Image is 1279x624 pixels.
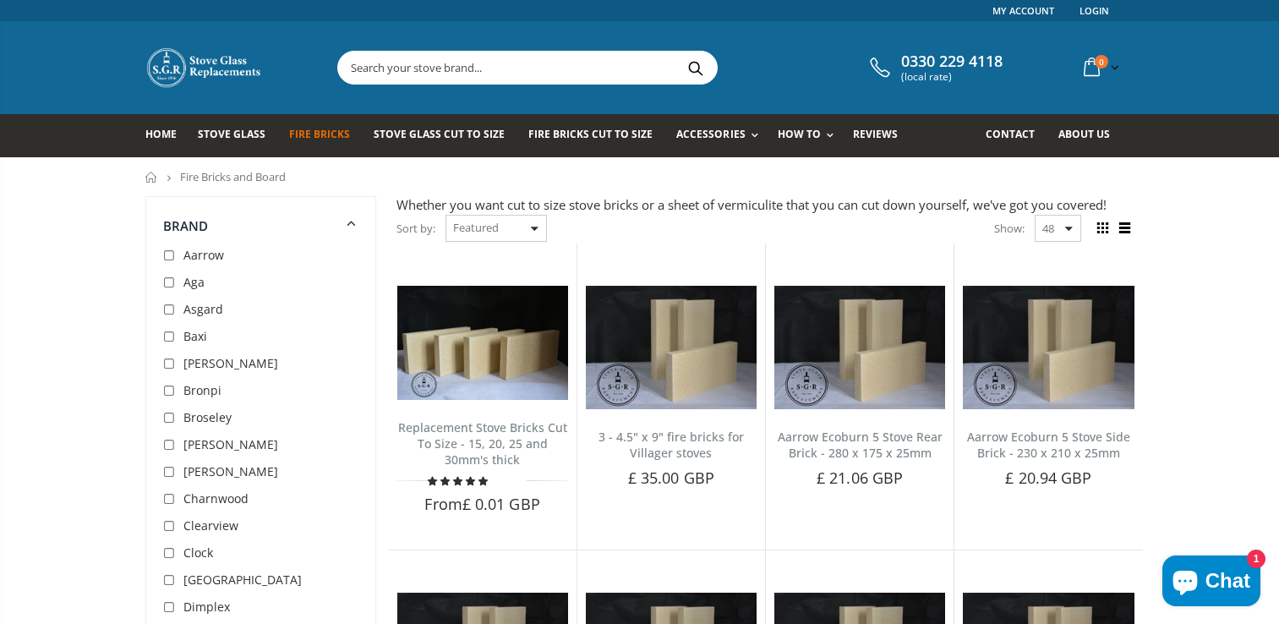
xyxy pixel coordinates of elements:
[180,169,286,184] span: Fire Bricks and Board
[676,114,766,157] a: Accessories
[183,274,205,290] span: Aga
[778,127,821,141] span: How To
[986,127,1035,141] span: Contact
[183,355,278,371] span: [PERSON_NAME]
[338,52,906,84] input: Search your stove brand...
[183,572,302,588] span: [GEOGRAPHIC_DATA]
[374,114,517,157] a: Stove Glass Cut To Size
[967,429,1130,461] a: Aarrow Ecoburn 5 Stove Side Brick - 230 x 210 x 25mm
[1095,55,1108,68] span: 0
[1077,51,1123,84] a: 0
[853,127,898,141] span: Reviews
[145,127,177,141] span: Home
[778,429,943,461] a: Aarrow Ecoburn 5 Stove Rear Brick - 280 x 175 x 25mm
[817,468,903,488] span: £ 21.06 GBP
[1094,219,1112,238] span: Grid view
[677,52,715,84] button: Search
[397,286,568,400] img: Replacement Stove Bricks Cut To Size - 15, 20, 25 and 30mm's thick
[198,127,265,141] span: Stove Glass
[1157,556,1265,610] inbox-online-store-chat: Shopify online store chat
[145,114,189,157] a: Home
[145,172,158,183] a: Home
[183,599,230,615] span: Dimplex
[676,127,745,141] span: Accessories
[628,468,714,488] span: £ 35.00 GBP
[183,382,221,398] span: Bronpi
[163,217,209,234] span: Brand
[528,114,665,157] a: Fire Bricks Cut To Size
[183,463,278,479] span: [PERSON_NAME]
[183,490,249,506] span: Charnwood
[374,127,505,141] span: Stove Glass Cut To Size
[428,474,490,487] span: 4.78 stars
[183,409,232,425] span: Broseley
[901,52,1003,71] span: 0330 229 4118
[145,47,264,89] img: Stove Glass Replacement
[289,114,363,157] a: Fire Bricks
[1005,468,1091,488] span: £ 20.94 GBP
[396,214,435,244] span: Sort by:
[183,436,278,452] span: [PERSON_NAME]
[183,328,207,344] span: Baxi
[528,127,653,141] span: Fire Bricks Cut To Size
[599,429,744,461] a: 3 - 4.5" x 9" fire bricks for Villager stoves
[396,196,1134,214] div: Whether you want cut to size stove bricks or a sheet of vermiculite that you can cut down yoursel...
[866,52,1003,83] a: 0330 229 4118 (local rate)
[774,286,945,409] img: Aarrow Ecoburn 5 Stove Rear Brick
[986,114,1047,157] a: Contact
[183,545,213,561] span: Clock
[1058,127,1110,141] span: About us
[853,114,910,157] a: Reviews
[183,301,223,317] span: Asgard
[778,114,842,157] a: How To
[963,286,1134,409] img: Aarrow Ecoburn 5 Stove Side Brick
[462,494,540,514] span: £ 0.01 GBP
[183,247,224,263] span: Aarrow
[586,286,757,409] img: 3 - 4.5" x 9" fire bricks for Villager stoves
[901,71,1003,83] span: (local rate)
[198,114,278,157] a: Stove Glass
[424,494,539,514] span: From
[1058,114,1123,157] a: About us
[1116,219,1134,238] span: List view
[398,419,567,468] a: Replacement Stove Bricks Cut To Size - 15, 20, 25 and 30mm's thick
[289,127,350,141] span: Fire Bricks
[994,215,1025,242] span: Show:
[183,517,238,534] span: Clearview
